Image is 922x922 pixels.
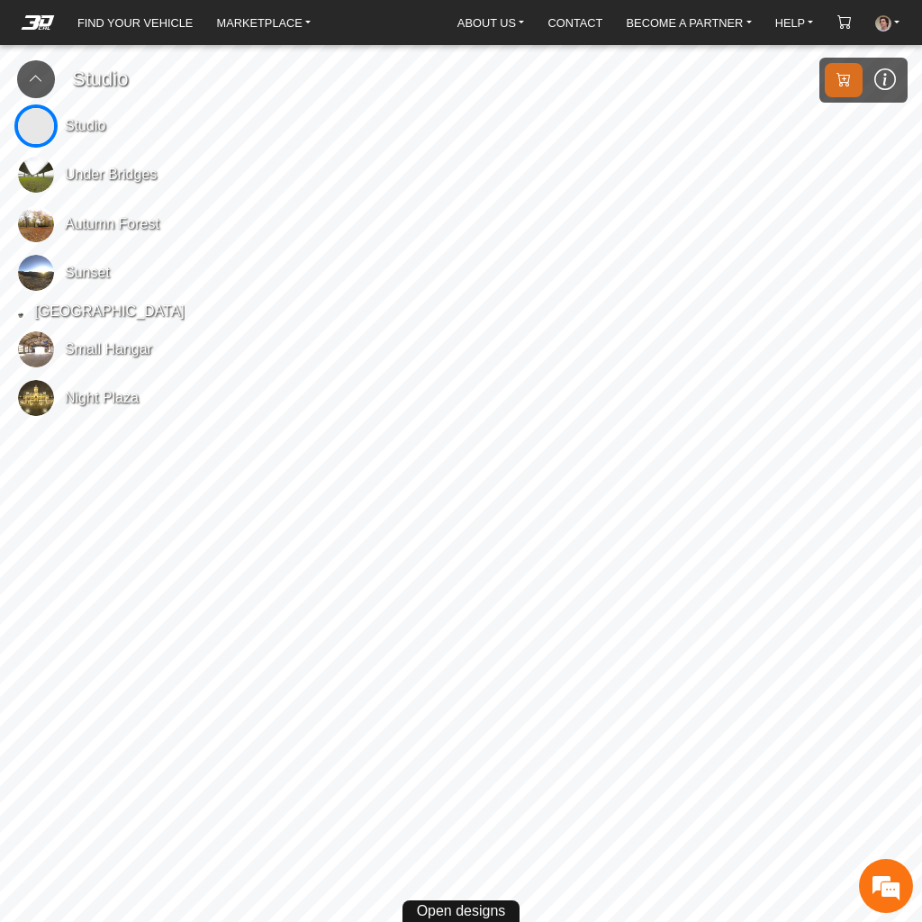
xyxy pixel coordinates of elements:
[18,157,54,193] img: Under Bridges
[619,9,759,35] a: BECOME A PARTNER
[295,9,339,52] div: Minimize live chat window
[825,63,863,97] button: Add to cart
[65,115,105,137] span: Studio
[34,301,185,322] span: [GEOGRAPHIC_DATA]
[9,564,121,576] span: Conversation
[18,380,54,416] img: Night Plaza
[65,339,152,360] span: Small Hangar
[540,9,610,35] a: CONTACT
[18,255,54,291] img: Sunset
[18,206,54,242] img: Autumn Forest
[65,213,159,235] span: Autumn Forest
[9,469,343,532] textarea: Type your message and hit 'Enter'
[65,164,157,185] span: Under Bridges
[417,900,506,922] span: Open designs
[70,9,200,35] a: FIND YOUR VEHICLE
[18,108,54,144] img: Studio
[450,9,531,35] a: ABOUT US
[104,212,249,383] span: We're online!
[121,532,232,588] div: FAQs
[18,312,23,318] img: Abandoned Street
[121,95,330,118] div: Chat with us now
[65,387,139,409] span: Night Plaza
[18,331,54,367] img: Small Hangar
[231,532,343,588] div: Articles
[210,9,319,35] a: MARKETPLACE
[20,93,47,120] div: Navigation go back
[768,9,821,35] a: HELP
[65,262,110,284] span: Sunset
